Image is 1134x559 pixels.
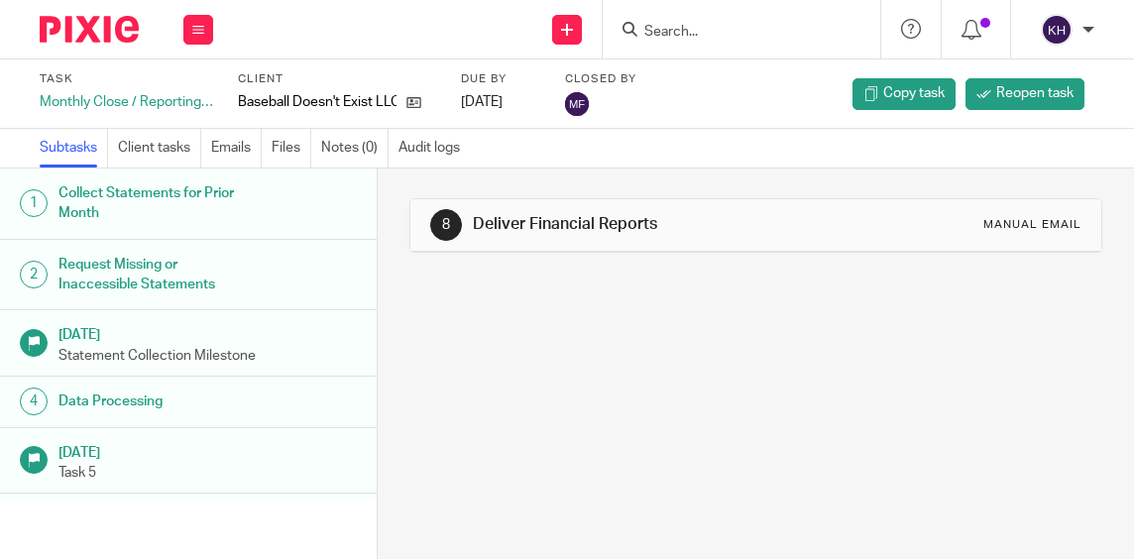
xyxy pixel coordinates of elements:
[565,92,589,116] img: Malissa Fichera
[40,129,108,168] a: Subtasks
[883,83,945,103] span: Copy task
[58,178,258,229] h1: Collect Statements for Prior Month
[642,24,821,42] input: Search
[20,261,48,288] div: 2
[473,214,799,235] h1: Deliver Financial Reports
[983,217,1081,233] div: Manual email
[211,129,262,168] a: Emails
[20,388,48,415] div: 4
[272,129,311,168] a: Files
[238,71,436,87] label: Client
[238,92,397,112] p: Baseball Doesn't Exist LLC
[321,129,389,168] a: Notes (0)
[40,71,213,87] label: Task
[20,189,48,217] div: 1
[238,92,397,112] span: Baseball Doesn&#39;t Exist LLC
[996,83,1074,103] span: Reopen task
[40,92,213,112] div: Monthly Close / Reporting - May
[58,438,358,463] h1: [DATE]
[58,346,358,366] p: Statement Collection Milestone
[430,209,462,241] div: 8
[40,16,139,43] img: Pixie
[565,71,636,87] label: Closed by
[58,250,258,300] h1: Request Missing or Inaccessible Statements
[58,463,358,483] p: Task 5
[406,95,421,110] i: Open client page
[1041,14,1073,46] img: svg%3E
[965,78,1084,110] a: Reopen task
[58,320,358,345] h1: [DATE]
[852,78,956,110] a: Copy task
[58,387,258,416] h1: Data Processing
[118,129,201,168] a: Client tasks
[398,129,470,168] a: Audit logs
[461,92,540,112] div: [DATE]
[461,71,540,87] label: Due by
